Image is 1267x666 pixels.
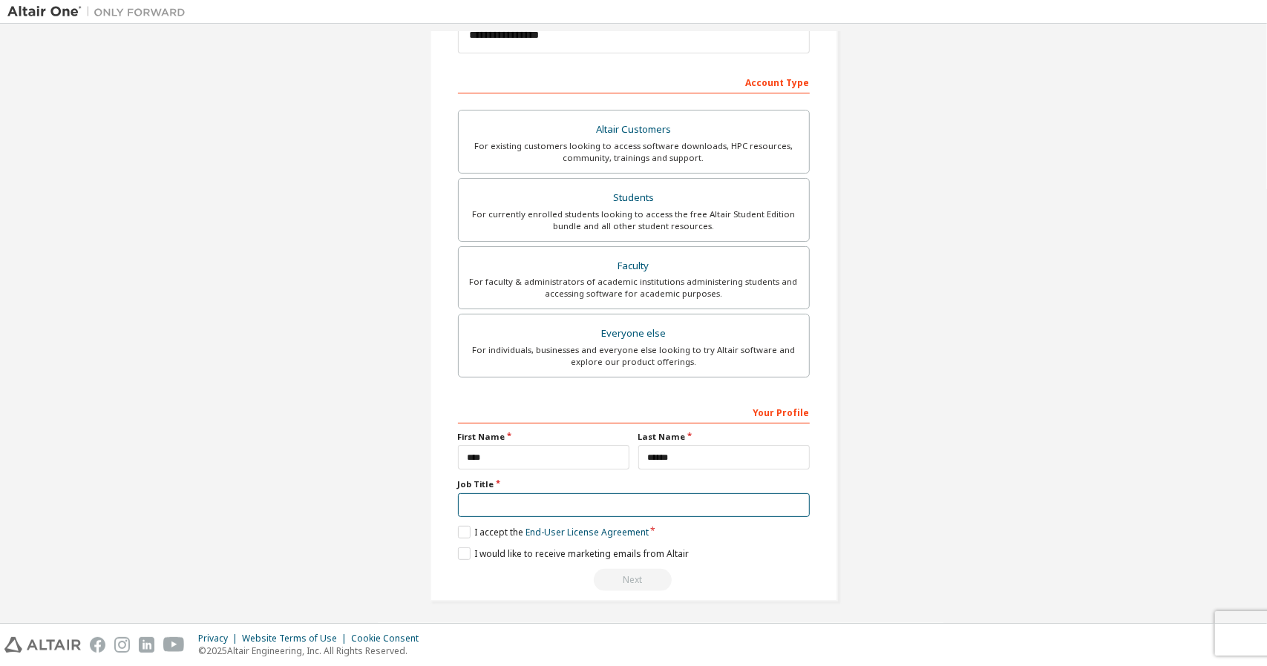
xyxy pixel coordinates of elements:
[351,633,428,644] div: Cookie Consent
[468,344,800,368] div: For individuals, businesses and everyone else looking to try Altair software and explore our prod...
[468,119,800,140] div: Altair Customers
[468,208,800,232] div: For currently enrolled students looking to access the free Altair Student Edition bundle and all ...
[163,637,185,653] img: youtube.svg
[468,188,800,208] div: Students
[638,431,810,443] label: Last Name
[468,323,800,344] div: Everyone else
[458,400,810,423] div: Your Profile
[526,526,649,538] a: End-User License Agreement
[458,478,810,490] label: Job Title
[198,644,428,657] p: © 2025 Altair Engineering, Inc. All Rights Reserved.
[458,547,689,560] label: I would like to receive marketing emails from Altair
[114,637,130,653] img: instagram.svg
[139,637,154,653] img: linkedin.svg
[242,633,351,644] div: Website Terms of Use
[468,140,800,164] div: For existing customers looking to access software downloads, HPC resources, community, trainings ...
[458,526,649,538] label: I accept the
[468,276,800,300] div: For faculty & administrators of academic institutions administering students and accessing softwa...
[468,256,800,277] div: Faculty
[4,637,81,653] img: altair_logo.svg
[458,569,810,591] div: Read and acccept EULA to continue
[7,4,193,19] img: Altair One
[198,633,242,644] div: Privacy
[90,637,105,653] img: facebook.svg
[458,70,810,93] div: Account Type
[458,431,629,443] label: First Name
